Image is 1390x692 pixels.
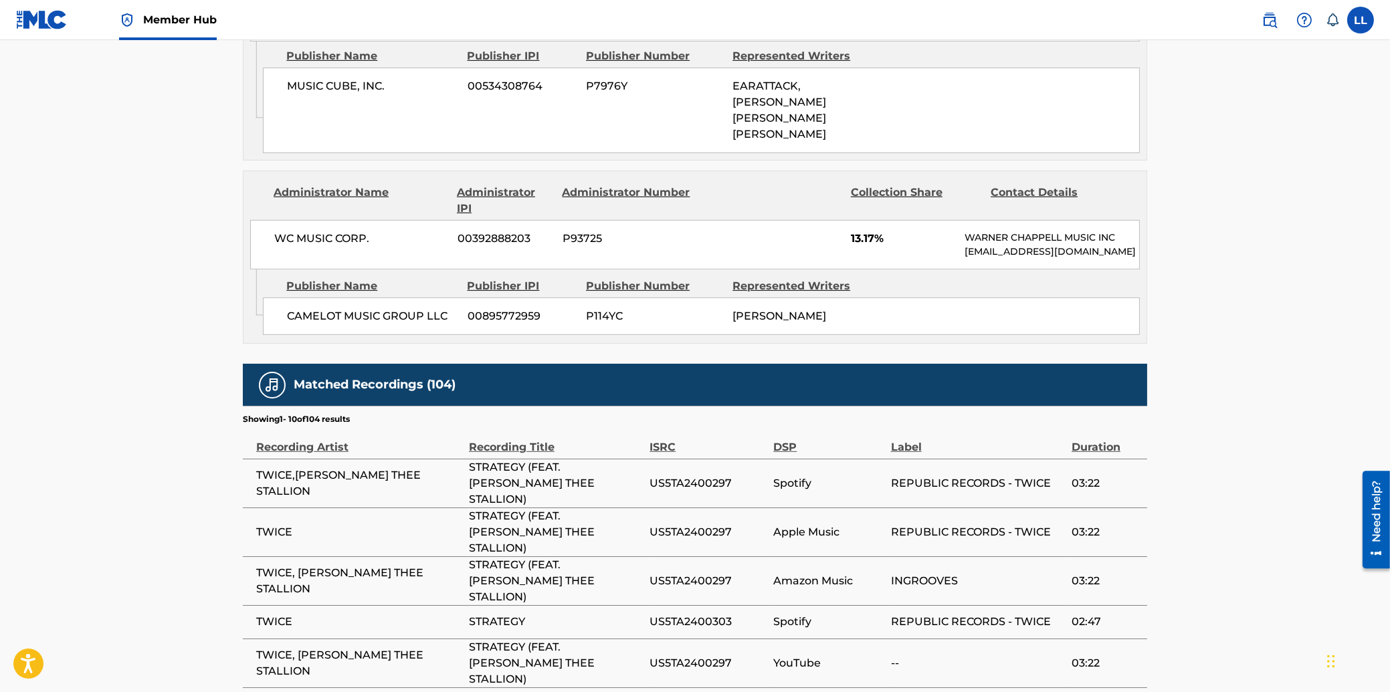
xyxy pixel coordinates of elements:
span: US5TA2400297 [650,475,767,491]
span: 00534308764 [468,78,576,94]
span: P114YC [586,308,722,324]
span: 03:22 [1072,524,1140,540]
span: US5TA2400297 [650,655,767,671]
span: -- [891,655,1065,671]
div: Administrator Name [274,185,447,217]
div: Recording Title [469,425,643,455]
span: TWICE,[PERSON_NAME] THEE STALLION [256,467,462,499]
div: Publisher Name [286,48,457,64]
span: P7976Y [586,78,722,94]
span: P93725 [563,231,692,247]
span: 00895772959 [468,308,576,324]
span: 03:22 [1072,655,1140,671]
div: Publisher IPI [467,278,576,294]
span: MUSIC CUBE, INC. [287,78,458,94]
span: [PERSON_NAME] [732,310,826,322]
div: Publisher Number [586,48,722,64]
div: Drag [1327,641,1335,681]
span: STRATEGY (FEAT. [PERSON_NAME] THEE STALLION) [469,639,643,687]
img: Matched Recordings [264,377,280,393]
span: 02:47 [1072,614,1140,630]
div: Recording Artist [256,425,462,455]
div: Collection Share [851,185,981,217]
span: US5TA2400297 [650,573,767,589]
span: Spotify [773,475,884,491]
span: WC MUSIC CORP. [274,231,448,247]
span: STRATEGY (FEAT. [PERSON_NAME] THEE STALLION) [469,459,643,507]
p: [EMAIL_ADDRESS][DOMAIN_NAME] [965,245,1139,259]
div: Administrator IPI [457,185,552,217]
div: Duration [1072,425,1140,455]
span: STRATEGY (FEAT. [PERSON_NAME] THEE STALLION) [469,557,643,605]
iframe: Chat Widget [1323,628,1390,692]
span: US5TA2400297 [650,524,767,540]
span: Amazon Music [773,573,884,589]
span: 03:22 [1072,475,1140,491]
span: Member Hub [143,12,217,27]
span: TWICE [256,524,462,540]
a: Public Search [1256,7,1283,33]
img: help [1296,12,1312,28]
span: INGROOVES [891,573,1065,589]
p: Showing 1 - 10 of 104 results [243,413,350,425]
span: 03:22 [1072,573,1140,589]
div: DSP [773,425,884,455]
span: YouTube [773,655,884,671]
div: ISRC [650,425,767,455]
div: Help [1291,7,1318,33]
span: TWICE, [PERSON_NAME] THEE STALLION [256,565,462,597]
span: REPUBLIC RECORDS - TWICE [891,475,1065,491]
div: Publisher Name [286,278,457,294]
img: MLC Logo [16,10,68,29]
div: Contact Details [991,185,1120,217]
img: Top Rightsholder [119,12,135,28]
div: Represented Writers [732,48,869,64]
div: Publisher Number [586,278,722,294]
span: REPUBLIC RECORDS - TWICE [891,524,1065,540]
span: 13.17% [851,231,955,247]
div: Represented Writers [732,278,869,294]
span: STRATEGY (FEAT. [PERSON_NAME] THEE STALLION) [469,508,643,556]
span: 00392888203 [458,231,553,247]
span: STRATEGY [469,614,643,630]
iframe: Resource Center [1353,465,1390,576]
span: REPUBLIC RECORDS - TWICE [891,614,1065,630]
h5: Matched Recordings (104) [294,377,456,392]
span: Apple Music [773,524,884,540]
span: TWICE, [PERSON_NAME] THEE STALLION [256,647,462,679]
p: WARNER CHAPPELL MUSIC INC [965,231,1139,245]
span: US5TA2400303 [650,614,767,630]
span: Spotify [773,614,884,630]
span: TWICE [256,614,462,630]
div: Publisher IPI [467,48,576,64]
div: Notifications [1326,13,1339,27]
div: Administrator Number [562,185,692,217]
span: EARATTACK, [PERSON_NAME] [PERSON_NAME] [PERSON_NAME] [732,80,826,140]
img: search [1262,12,1278,28]
span: CAMELOT MUSIC GROUP LLC [287,308,458,324]
div: User Menu [1347,7,1374,33]
div: Label [891,425,1065,455]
